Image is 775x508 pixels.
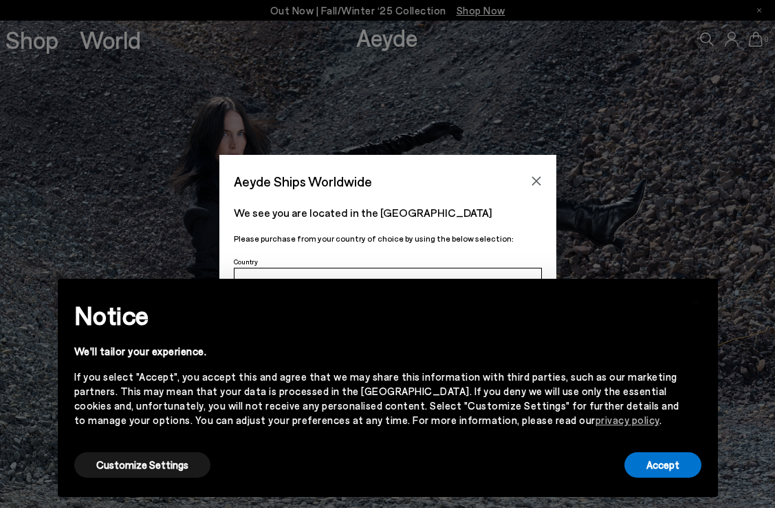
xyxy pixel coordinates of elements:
button: Close [526,171,547,191]
p: Please purchase from your country of choice by using the below selection: [234,232,542,245]
a: privacy policy [596,414,659,426]
span: Aeyde Ships Worldwide [234,169,372,193]
h2: Notice [74,297,679,333]
button: Customize Settings [74,452,210,478]
span: × [691,289,701,309]
span: Country [234,257,258,266]
div: We'll tailor your experience. [74,344,679,359]
button: Close this notice [679,283,712,316]
button: Accept [624,452,701,478]
div: If you select "Accept", you accept this and agree that we may share this information with third p... [74,370,679,427]
p: We see you are located in the [GEOGRAPHIC_DATA] [234,204,542,221]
